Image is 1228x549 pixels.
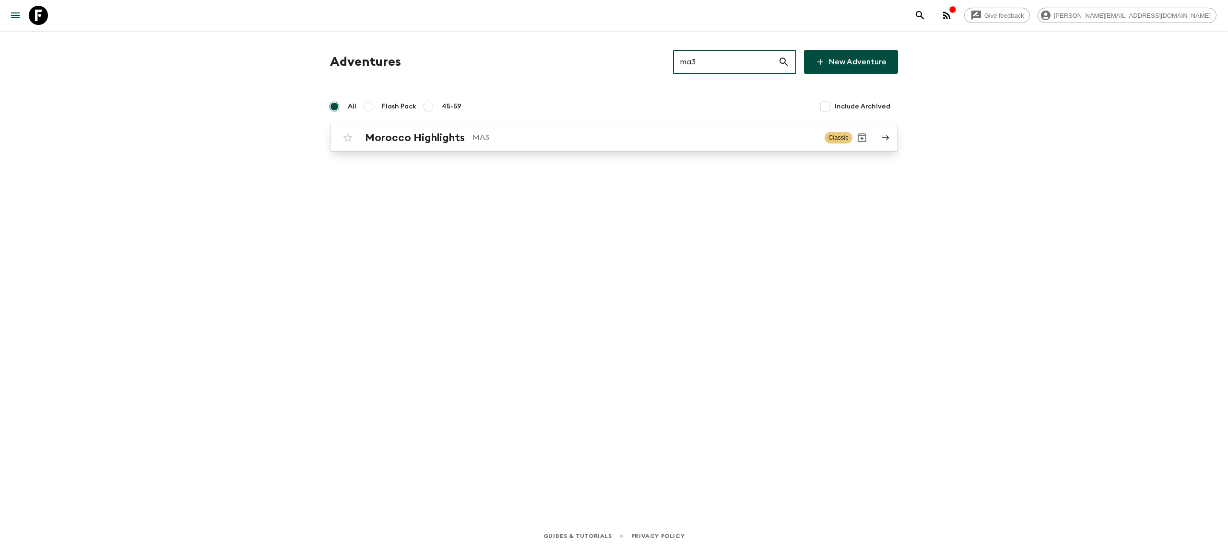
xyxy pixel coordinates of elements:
span: Classic [825,132,852,143]
span: All [348,102,356,111]
button: menu [6,6,25,25]
p: MA3 [472,132,817,143]
span: 45-59 [442,102,461,111]
a: Privacy Policy [631,531,685,541]
span: [PERSON_NAME][EMAIL_ADDRESS][DOMAIN_NAME] [1049,12,1216,19]
a: Give feedback [964,8,1030,23]
h2: Morocco Highlights [365,131,465,144]
div: [PERSON_NAME][EMAIL_ADDRESS][DOMAIN_NAME] [1038,8,1216,23]
h1: Adventures [330,52,401,72]
button: search adventures [910,6,930,25]
a: New Adventure [804,50,898,74]
input: e.g. AR1, Argentina [673,48,778,75]
span: Flash Pack [382,102,416,111]
span: Give feedback [979,12,1029,19]
a: Morocco HighlightsMA3ClassicArchive [330,124,898,152]
span: Include Archived [835,102,890,111]
button: Archive [852,128,872,147]
a: Guides & Tutorials [543,531,612,541]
